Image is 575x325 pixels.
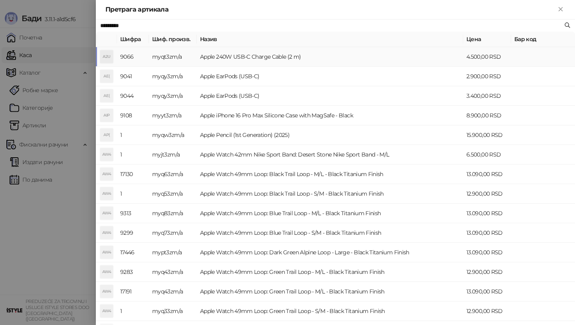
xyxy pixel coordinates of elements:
[100,168,113,180] div: AW4
[117,243,149,262] td: 17446
[149,47,197,67] td: myqt3zm/a
[463,106,511,125] td: 8.900,00 RSD
[463,282,511,301] td: 13.090,00 RSD
[149,125,197,145] td: myqw3zm/a
[100,187,113,200] div: AW4
[100,50,113,63] div: A2U
[197,86,463,106] td: Apple EarPods (USB-C)
[100,285,113,298] div: AW4
[197,106,463,125] td: Apple iPhone 16 Pro Max Silicone Case with MagSafe - Black
[117,145,149,164] td: 1
[117,262,149,282] td: 9283
[149,223,197,243] td: myq73zm/a
[117,301,149,321] td: 1
[149,301,197,321] td: myq33zm/a
[117,67,149,86] td: 9041
[197,67,463,86] td: Apple EarPods (USB-C)
[149,282,197,301] td: myq43zm/a
[197,164,463,184] td: Apple Watch 49mm Loop: Black Trail Loop - M/L - Black Titanium Finish
[463,67,511,86] td: 2.900,00 RSD
[117,125,149,145] td: 1
[511,32,575,47] th: Бар код
[117,47,149,67] td: 9066
[463,47,511,67] td: 4.500,00 RSD
[100,207,113,220] div: AW4
[197,204,463,223] td: Apple Watch 49mm Loop: Blue Trail Loop - M/L - Black Titanium Finish
[149,86,197,106] td: myqy3zm/a
[100,148,113,161] div: AW4
[149,145,197,164] td: myjt3zm/a
[117,106,149,125] td: 9108
[463,243,511,262] td: 13.090,00 RSD
[197,145,463,164] td: Apple Watch 42mm Nike Sport Band: Desert Stone Nike Sport Band - M/L
[149,243,197,262] td: mypt3zm/a
[105,5,556,14] div: Претрага артикала
[149,32,197,47] th: Шиф. произв.
[117,164,149,184] td: 17130
[117,32,149,47] th: Шифра
[197,125,463,145] td: Apple Pencil (1st Generation) (2025)
[149,262,197,282] td: myq43zm/a
[117,282,149,301] td: 17191
[197,262,463,282] td: Apple Watch 49mm Loop: Green Trail Loop - M/L - Black Titanium Finish
[149,67,197,86] td: myqy3zm/a
[463,164,511,184] td: 13.090,00 RSD
[149,106,197,125] td: myyt3zm/a
[197,301,463,321] td: Apple Watch 49mm Loop: Green Trail Loop - S/M - Black Titanium Finish
[197,47,463,67] td: Apple 240W USB-C Charge Cable (2 m)
[100,305,113,317] div: AW4
[463,204,511,223] td: 13.090,00 RSD
[197,282,463,301] td: Apple Watch 49mm Loop: Green Trail Loop - M/L - Black Titanium Finish
[117,204,149,223] td: 9313
[100,246,113,259] div: AW4
[117,223,149,243] td: 9299
[463,262,511,282] td: 12.900,00 RSD
[197,223,463,243] td: Apple Watch 49mm Loop: Blue Trail Loop - S/M - Black Titanium Finish
[100,89,113,102] div: AE(
[149,204,197,223] td: myq83zm/a
[463,184,511,204] td: 12.900,00 RSD
[463,86,511,106] td: 3.400,00 RSD
[556,5,565,14] button: Close
[197,32,463,47] th: Назив
[463,301,511,321] td: 12.900,00 RSD
[149,164,197,184] td: myq63zm/a
[149,184,197,204] td: myq53zm/a
[117,184,149,204] td: 1
[100,109,113,122] div: AIP
[117,86,149,106] td: 9044
[463,145,511,164] td: 6.500,00 RSD
[100,226,113,239] div: AW4
[463,223,511,243] td: 13.090,00 RSD
[100,129,113,141] div: AP(
[100,70,113,83] div: AE(
[463,32,511,47] th: Цена
[197,184,463,204] td: Apple Watch 49mm Loop: Black Trail Loop - S/M - Black Titanium Finish
[197,243,463,262] td: Apple Watch 49mm Loop: Dark Green Alpine Loop - Large - Black Titanium Finish
[100,266,113,278] div: AW4
[463,125,511,145] td: 15.900,00 RSD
